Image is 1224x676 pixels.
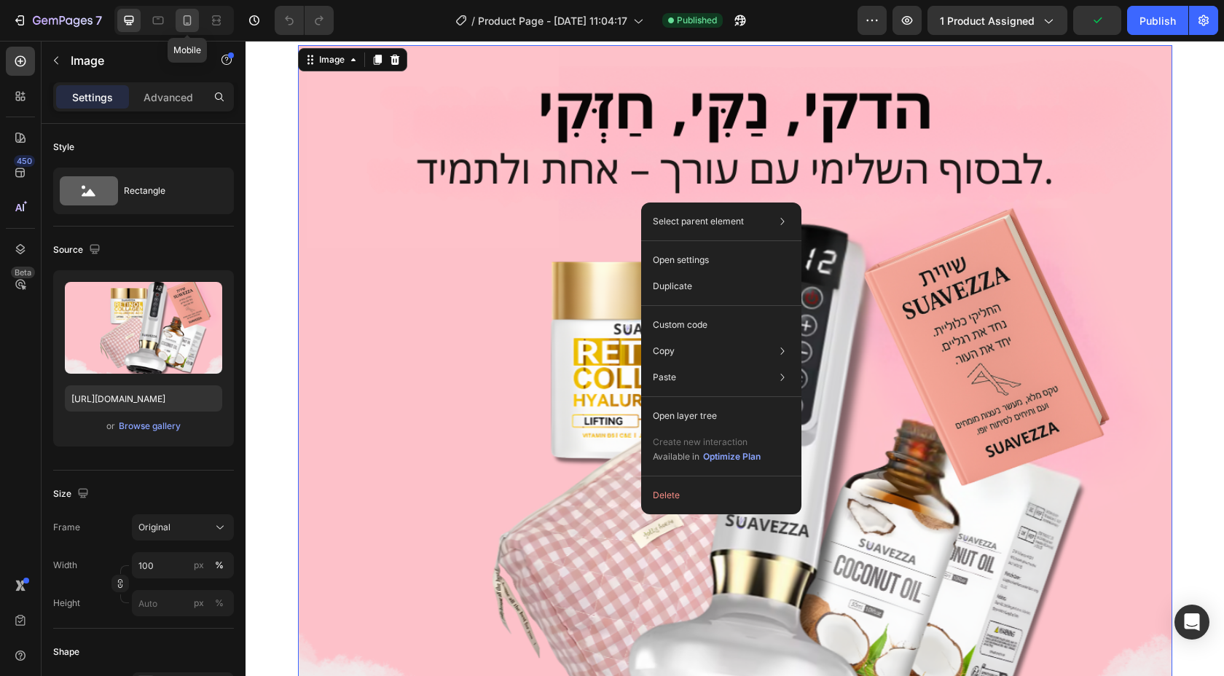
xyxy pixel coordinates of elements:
[14,155,35,167] div: 450
[71,12,102,25] div: Image
[653,318,707,331] p: Custom code
[124,174,213,208] div: Rectangle
[1139,13,1176,28] div: Publish
[144,90,193,105] p: Advanced
[647,482,796,508] button: Delete
[53,521,80,534] label: Frame
[194,559,204,572] div: px
[53,141,74,154] div: Style
[653,451,699,462] span: Available in
[132,590,234,616] input: px%
[677,14,717,27] span: Published
[138,521,170,534] span: Original
[653,435,761,449] p: Create new interaction
[190,557,208,574] button: %
[65,282,222,374] img: preview-image
[6,6,109,35] button: 7
[194,597,204,610] div: px
[53,645,79,659] div: Shape
[190,594,208,612] button: %
[72,90,113,105] p: Settings
[940,13,1035,28] span: 1 product assigned
[478,13,627,28] span: Product Page - [DATE] 11:04:17
[1127,6,1188,35] button: Publish
[927,6,1067,35] button: 1 product assigned
[53,240,103,260] div: Source
[132,514,234,541] button: Original
[106,417,115,435] span: or
[211,557,228,574] button: px
[653,409,717,422] p: Open layer tree
[11,267,35,278] div: Beta
[118,419,181,433] button: Browse gallery
[653,371,676,384] p: Paste
[215,597,224,610] div: %
[702,449,761,464] button: Optimize Plan
[53,559,77,572] label: Width
[1174,605,1209,640] div: Open Intercom Messenger
[65,385,222,412] input: https://example.com/image.jpg
[471,13,475,28] span: /
[211,594,228,612] button: px
[119,420,181,433] div: Browse gallery
[53,484,92,504] div: Size
[653,253,709,267] p: Open settings
[132,552,234,578] input: px%
[246,41,1224,676] iframe: Design area
[71,52,195,69] p: Image
[275,6,334,35] div: Undo/Redo
[215,559,224,572] div: %
[653,215,744,228] p: Select parent element
[53,597,80,610] label: Height
[703,450,761,463] div: Optimize Plan
[653,345,675,358] p: Copy
[653,280,692,293] p: Duplicate
[95,12,102,29] p: 7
